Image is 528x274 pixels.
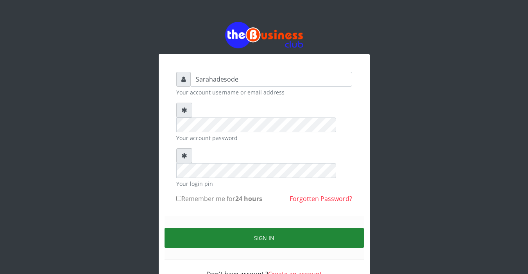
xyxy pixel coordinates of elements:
[176,194,262,203] label: Remember me for
[191,72,352,87] input: Username or email address
[165,228,364,248] button: Sign in
[290,194,352,203] a: Forgotten Password?
[176,134,352,142] small: Your account password
[235,194,262,203] b: 24 hours
[176,88,352,96] small: Your account username or email address
[176,180,352,188] small: Your login pin
[176,196,181,201] input: Remember me for24 hours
